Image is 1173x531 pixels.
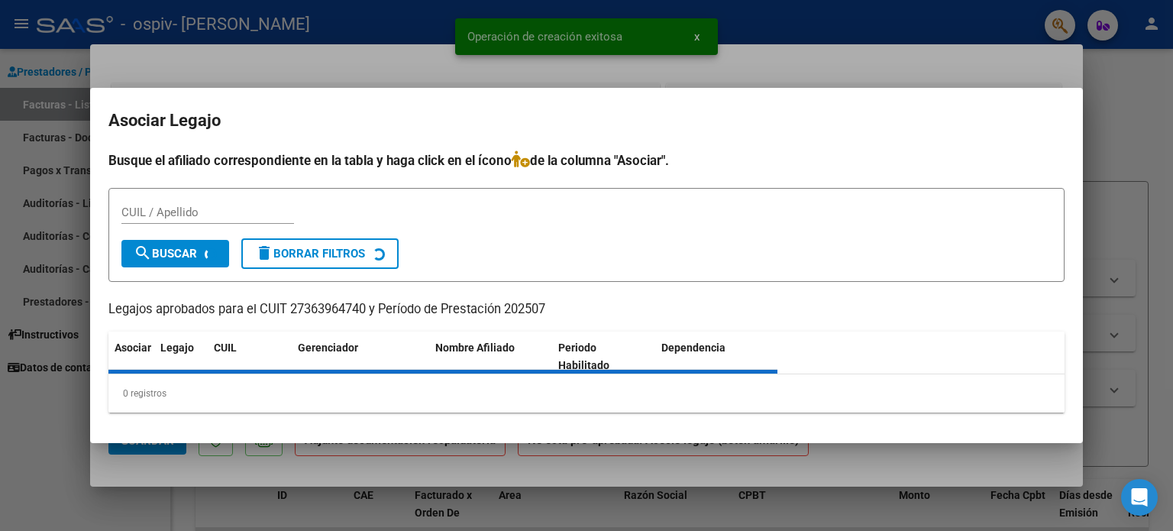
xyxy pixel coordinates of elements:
[292,332,429,382] datatable-header-cell: Gerenciador
[121,240,229,267] button: Buscar
[655,332,778,382] datatable-header-cell: Dependencia
[134,244,152,262] mat-icon: search
[1121,479,1158,516] div: Open Intercom Messenger
[241,238,399,269] button: Borrar Filtros
[661,342,725,354] span: Dependencia
[214,342,237,354] span: CUIL
[552,332,655,382] datatable-header-cell: Periodo Habilitado
[108,300,1065,319] p: Legajos aprobados para el CUIT 27363964740 y Período de Prestación 202507
[108,151,1065,170] h4: Busque el afiliado correspondiente en la tabla y haga click en el ícono de la columna "Asociar".
[160,342,194,354] span: Legajo
[134,247,197,261] span: Buscar
[108,374,1065,413] div: 0 registros
[255,244,273,262] mat-icon: delete
[208,332,292,382] datatable-header-cell: CUIL
[108,106,1065,135] h2: Asociar Legajo
[435,342,515,354] span: Nombre Afiliado
[255,247,365,261] span: Borrar Filtros
[154,332,208,382] datatable-header-cell: Legajo
[298,342,358,354] span: Gerenciador
[429,332,552,382] datatable-header-cell: Nombre Afiliado
[115,342,151,354] span: Asociar
[108,332,154,382] datatable-header-cell: Asociar
[558,342,609,371] span: Periodo Habilitado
